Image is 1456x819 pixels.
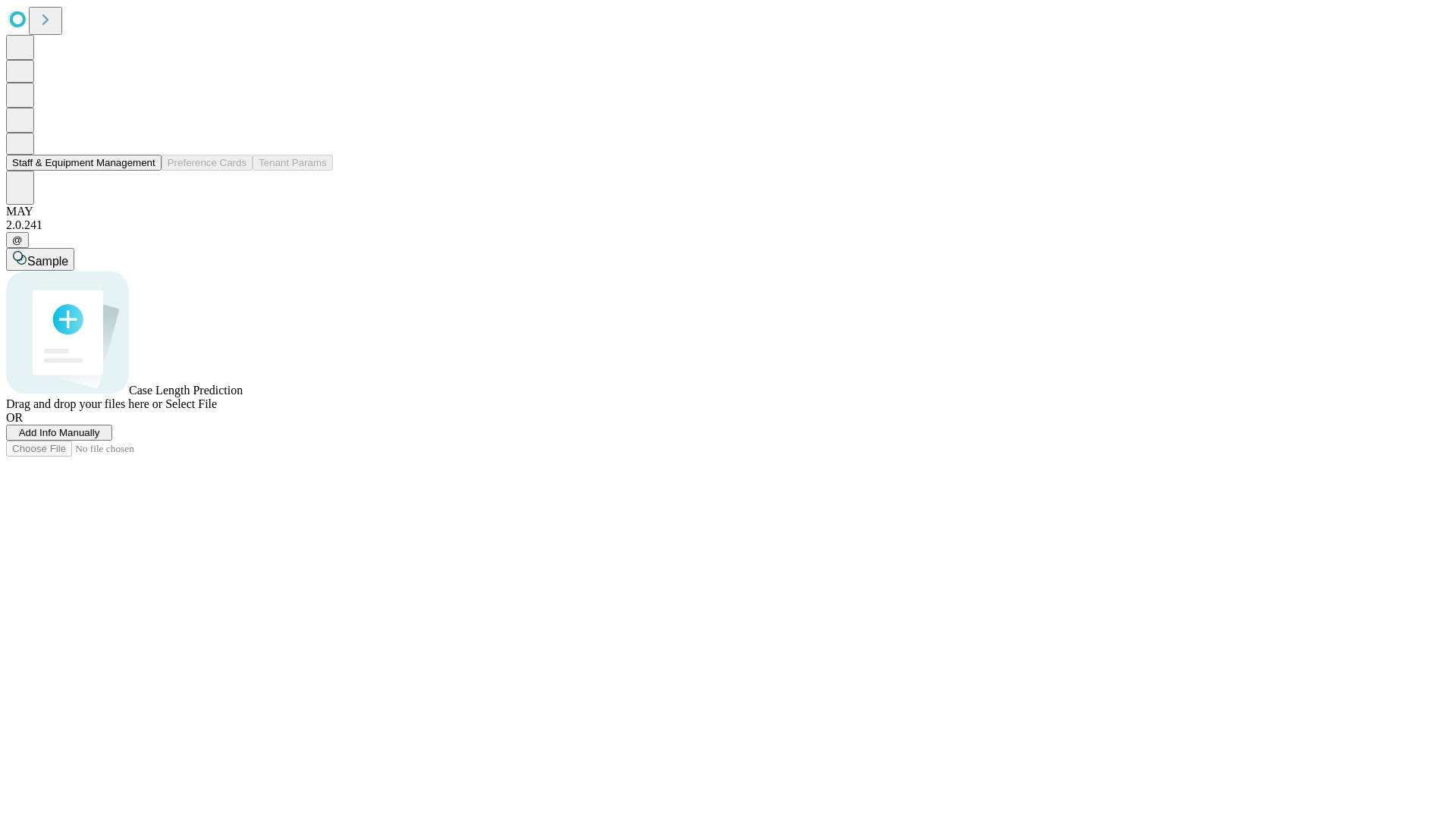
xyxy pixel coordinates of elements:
button: Tenant Params [253,155,333,171]
button: Preference Cards [162,155,253,171]
span: Case Length Prediction [129,384,243,397]
span: Select File [165,397,217,410]
button: Add Info Manually [6,425,112,441]
span: @ [12,234,23,246]
button: Sample [6,248,74,271]
span: OR [6,411,23,424]
div: 2.0.241 [6,218,1450,232]
span: Drag and drop your files here or [6,397,162,410]
span: Sample [27,255,68,268]
span: Add Info Manually [19,427,100,438]
button: @ [6,232,29,248]
div: MAY [6,205,1450,218]
button: Staff & Equipment Management [6,155,162,171]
